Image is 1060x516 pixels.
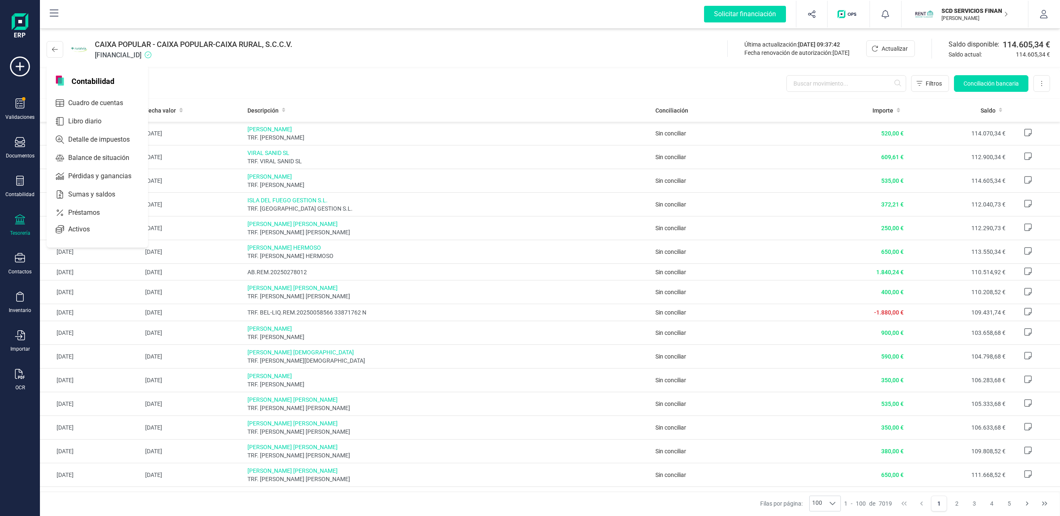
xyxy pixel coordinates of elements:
[40,122,142,145] td: [DATE]
[1003,39,1050,50] span: 114.605,34 €
[912,1,1018,27] button: SCSCD SERVICIOS FINANCIEROS SL[PERSON_NAME]
[10,346,30,352] div: Importar
[247,149,649,157] span: VIRAL SANID SL
[247,157,649,165] span: TRF. VIRAL SANID SL
[907,487,1009,510] td: 102.758,68 €
[247,428,649,436] span: TRF. [PERSON_NAME] [PERSON_NAME]
[65,189,130,199] span: Sumas y saldos
[907,392,1009,415] td: 105.333,68 €
[12,13,28,40] img: Logo Finanedi
[247,419,649,428] span: [PERSON_NAME] [PERSON_NAME]
[966,496,982,511] button: Page 3
[874,309,904,316] span: -1.880,00 €
[247,490,649,499] span: PLUS SERVICES MANAGEMENT IBERIA S.L
[881,329,904,336] span: 900,00 €
[145,106,176,115] span: Fecha valor
[881,130,904,137] span: 520,00 €
[844,499,848,508] span: 1
[65,224,105,234] span: Activos
[655,106,688,115] span: Conciliación
[247,380,649,388] span: TRF. [PERSON_NAME]
[881,177,904,184] span: 535,00 €
[142,193,244,216] td: [DATE]
[40,280,142,304] td: [DATE]
[142,216,244,240] td: [DATE]
[838,10,860,18] img: Logo de OPS
[931,496,947,511] button: Page 1
[247,451,649,459] span: TRF. [PERSON_NAME] [PERSON_NAME]
[247,475,649,483] span: TRF. [PERSON_NAME] [PERSON_NAME]
[247,204,649,213] span: TRF. [GEOGRAPHIC_DATA] GESTION S.L.
[247,372,649,380] span: [PERSON_NAME]
[954,75,1028,92] button: Conciliación bancaria
[247,396,649,404] span: [PERSON_NAME] [PERSON_NAME]
[40,392,142,415] td: [DATE]
[926,79,942,88] span: Filtros
[655,225,686,231] span: Sin conciliar
[856,499,866,508] span: 100
[907,368,1009,392] td: 106.283,68 €
[896,496,912,511] button: First Page
[247,333,649,341] span: TRF. [PERSON_NAME]
[142,415,244,439] td: [DATE]
[907,193,1009,216] td: 112.040,73 €
[65,135,145,145] span: Detalle de impuestos
[65,153,144,163] span: Balance de situación
[142,145,244,169] td: [DATE]
[786,75,906,92] input: Buscar movimiento...
[949,39,999,49] span: Saldo disponible:
[869,499,875,508] span: de
[964,79,1019,88] span: Conciliación bancaria
[247,181,649,189] span: TRF. [PERSON_NAME]
[655,401,686,407] span: Sin conciliar
[915,5,933,23] img: SC
[655,177,686,184] span: Sin conciliar
[694,1,796,27] button: Solicitar financiación
[142,392,244,415] td: [DATE]
[10,230,30,236] div: Tesorería
[65,208,115,218] span: Préstamos
[247,268,649,276] span: AB.REM.20250278012
[15,384,25,391] div: OCR
[907,169,1009,193] td: 114.605,34 €
[247,125,649,133] span: [PERSON_NAME]
[941,7,1008,15] p: SCD SERVICIOS FINANCIEROS SL
[5,191,35,198] div: Contabilidad
[949,496,965,511] button: Page 2
[247,348,649,356] span: [PERSON_NAME] [DEMOGRAPHIC_DATA]
[744,49,850,57] div: Fecha renovación de autorización:
[881,401,904,407] span: 535,00 €
[95,39,292,50] span: CAIXA POPULAR - CAIXA POPULAR-CAIXA RURAL, S.C.C.V.
[142,487,244,510] td: [DATE]
[655,289,686,295] span: Sin conciliar
[247,196,649,204] span: ISLA DEL FUEGO GESTION S.L.
[810,496,825,511] span: 100
[879,499,892,508] span: 7019
[655,353,686,360] span: Sin conciliar
[40,439,142,463] td: [DATE]
[65,171,146,181] span: Pérdidas y ganancias
[40,344,142,368] td: [DATE]
[911,75,949,92] button: Filtros
[907,122,1009,145] td: 114.070,34 €
[247,106,279,115] span: Descripción
[9,307,31,314] div: Inventario
[40,240,142,264] td: [DATE]
[67,76,119,86] span: Contabilidad
[907,264,1009,280] td: 110.514,92 €
[744,40,850,49] div: Última actualización:
[142,264,244,280] td: [DATE]
[40,463,142,487] td: [DATE]
[142,368,244,392] td: [DATE]
[655,472,686,478] span: Sin conciliar
[907,415,1009,439] td: 106.633,68 €
[881,154,904,160] span: 609,61 €
[1019,496,1035,511] button: Next Page
[984,496,1000,511] button: Page 4
[866,40,915,57] button: Actualizar
[876,269,904,275] span: 1.840,24 €
[142,240,244,264] td: [DATE]
[872,106,893,115] span: Importe
[40,368,142,392] td: [DATE]
[247,252,649,260] span: TRF. [PERSON_NAME] HERMOSO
